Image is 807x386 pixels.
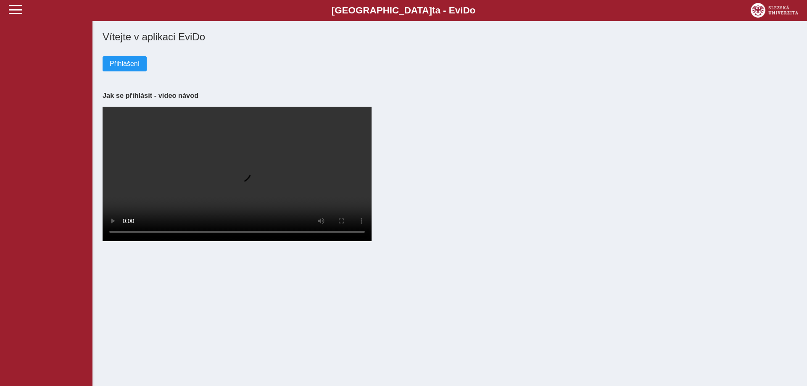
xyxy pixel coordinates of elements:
img: logo_web_su.png [751,3,798,18]
button: Přihlášení [103,56,147,71]
span: t [432,5,435,16]
h1: Vítejte v aplikaci EviDo [103,31,797,43]
span: Přihlášení [110,60,140,68]
video: Your browser does not support the video tag. [103,107,372,241]
h3: Jak se přihlásit - video návod [103,92,797,100]
span: o [470,5,476,16]
b: [GEOGRAPHIC_DATA] a - Evi [25,5,782,16]
span: D [463,5,469,16]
